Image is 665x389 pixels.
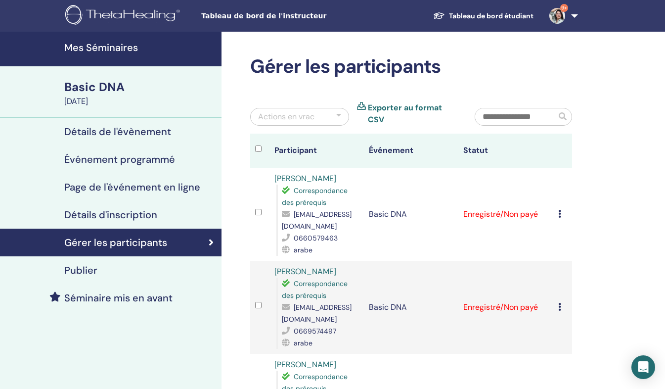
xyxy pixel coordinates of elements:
[269,134,364,168] th: Participant
[64,292,173,304] h4: Séminaire mis en avant
[560,4,568,12] span: 9+
[282,279,348,300] span: Correspondance des prérequis
[364,134,458,168] th: Événement
[274,266,336,277] a: [PERSON_NAME]
[274,173,336,184] a: [PERSON_NAME]
[64,237,167,248] h4: Gérer les participants
[201,11,350,21] span: Tableau de bord de l'instructeur
[368,102,460,126] a: Exporter au format CSV
[64,42,216,53] h4: Mes Séminaires
[425,7,541,25] a: Tableau de bord étudiant
[64,153,175,165] h4: Événement programmé
[364,261,458,354] td: Basic DNA
[294,245,312,254] span: arabe
[549,8,565,24] img: default.jpg
[64,181,200,193] h4: Page de l'événement en ligne
[294,339,312,347] span: arabe
[364,168,458,261] td: Basic DNA
[64,209,157,221] h4: Détails d'inscription
[458,134,553,168] th: Statut
[64,79,216,96] div: Basic DNA
[64,126,171,138] h4: Détails de l'évènement
[274,359,336,370] a: [PERSON_NAME]
[250,55,572,78] h2: Gérer les participants
[282,303,352,324] span: [EMAIL_ADDRESS][DOMAIN_NAME]
[64,264,97,276] h4: Publier
[65,5,183,27] img: logo.png
[294,234,338,243] span: 0660579463
[294,327,336,336] span: 0669574497
[631,355,655,379] div: Open Intercom Messenger
[282,210,352,231] span: [EMAIL_ADDRESS][DOMAIN_NAME]
[433,11,445,20] img: graduation-cap-white.svg
[58,79,222,107] a: Basic DNA[DATE]
[64,96,216,107] div: [DATE]
[258,111,314,123] div: Actions en vrac
[282,186,348,207] span: Correspondance des prérequis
